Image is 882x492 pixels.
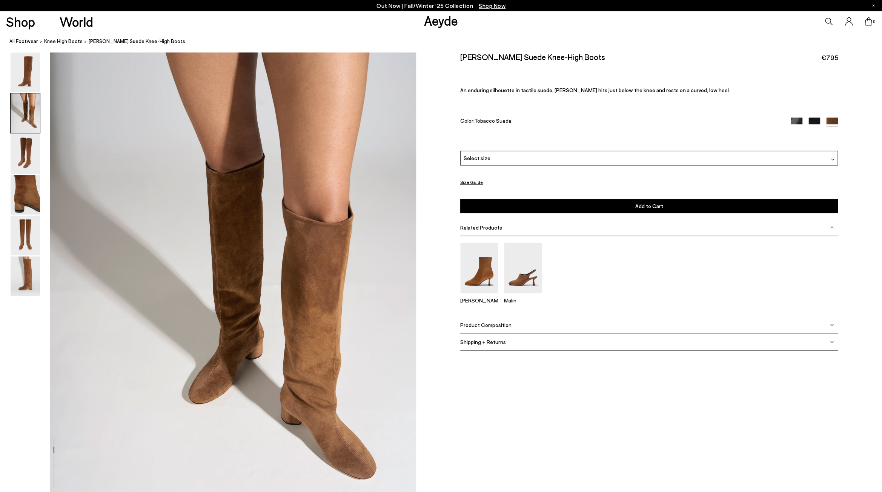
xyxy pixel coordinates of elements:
div: Color: [460,118,779,126]
img: Willa Suede Knee-High Boots - Image 3 [11,134,40,174]
a: World [60,15,93,28]
span: Add to Cart [635,203,663,210]
img: Willa Suede Knee-High Boots - Image 1 [11,53,40,93]
p: [PERSON_NAME] [460,298,498,304]
img: svg%3E [830,226,834,230]
p: Out Now | Fall/Winter ‘25 Collection [376,1,506,11]
img: svg%3E [831,158,834,162]
a: Shop [6,15,35,28]
a: Malin Slingback Mules Malin [504,288,542,304]
span: Select size [464,154,490,162]
span: Product Composition [460,322,512,328]
img: svg%3E [830,323,834,327]
span: 0 [872,20,876,24]
p: Malin [504,298,542,304]
img: Willa Suede Knee-High Boots - Image 6 [11,257,40,296]
span: Navigate to /collections/new-in [479,2,506,9]
img: Willa Suede Knee-High Boots - Image 5 [11,216,40,256]
span: Shipping + Returns [460,339,506,345]
button: Add to Cart [460,199,838,213]
img: svg%3E [830,340,834,344]
button: Size Guide [460,178,483,187]
span: [PERSON_NAME] Suede Knee-High Boots [89,38,185,46]
a: 0 [865,17,872,26]
a: Aeyde [424,12,458,28]
nav: breadcrumb [9,32,882,52]
img: Willa Suede Knee-High Boots - Image 4 [11,175,40,215]
img: Willa Suede Knee-High Boots - Image 2 [11,94,40,133]
img: Dorothy Soft Sock Boots [460,243,498,293]
span: Tobacco Suede [474,118,512,124]
a: Dorothy Soft Sock Boots [PERSON_NAME] [460,288,498,304]
span: Related Products [460,225,502,231]
img: Malin Slingback Mules [504,243,542,293]
a: knee high boots [44,38,83,46]
span: An enduring silhouette in tactile suede, [PERSON_NAME] hits just below the knee and rests on a cu... [460,87,730,94]
a: All Footwear [9,38,38,46]
h2: [PERSON_NAME] Suede Knee-High Boots [460,52,605,62]
span: €795 [821,53,838,63]
span: knee high boots [44,39,83,45]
